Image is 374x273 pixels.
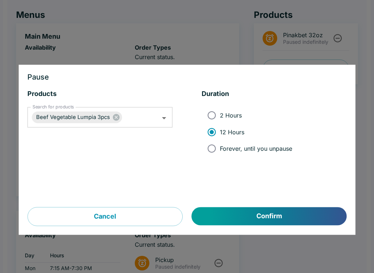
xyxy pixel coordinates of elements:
span: Beef Vegetable Lumpia 3pcs [32,113,114,122]
h3: Pause [27,74,347,81]
h5: Duration [202,90,347,99]
h5: Products [27,90,172,99]
span: 2 Hours [220,112,242,119]
span: Forever, until you unpause [220,145,292,152]
button: Cancel [27,207,183,226]
button: Open [159,112,170,124]
label: Search for products [33,104,74,110]
button: Confirm [192,207,347,226]
span: 12 Hours [220,128,244,136]
div: Beef Vegetable Lumpia 3pcs [32,112,122,123]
